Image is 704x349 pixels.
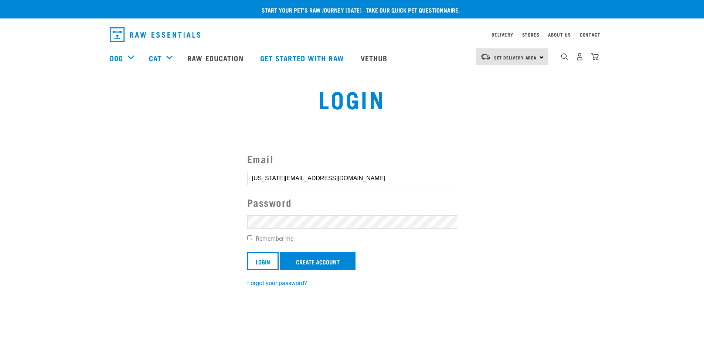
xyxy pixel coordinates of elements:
a: Get started with Raw [253,43,353,73]
label: Password [247,195,457,210]
a: Forgot your password? [247,280,307,287]
img: Raw Essentials Logo [110,27,200,42]
a: take our quick pet questionnaire. [366,8,460,11]
input: Remember me [247,235,252,240]
a: Stores [522,33,540,36]
img: home-icon-1@2x.png [561,53,568,60]
span: Set Delivery Area [494,56,537,59]
label: Remember me [247,235,457,243]
img: home-icon@2x.png [591,53,599,61]
a: Dog [110,52,123,64]
a: Vethub [353,43,397,73]
a: Cat [149,52,161,64]
a: Contact [580,33,601,36]
label: Email [247,151,457,167]
img: user.png [576,53,584,61]
a: About Us [548,33,571,36]
input: Login [247,252,279,270]
img: van-moving.png [480,54,490,60]
a: Raw Education [180,43,252,73]
a: Create Account [280,252,356,270]
nav: dropdown navigation [104,24,601,45]
a: Delivery [492,33,513,36]
h1: Login [130,85,573,112]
